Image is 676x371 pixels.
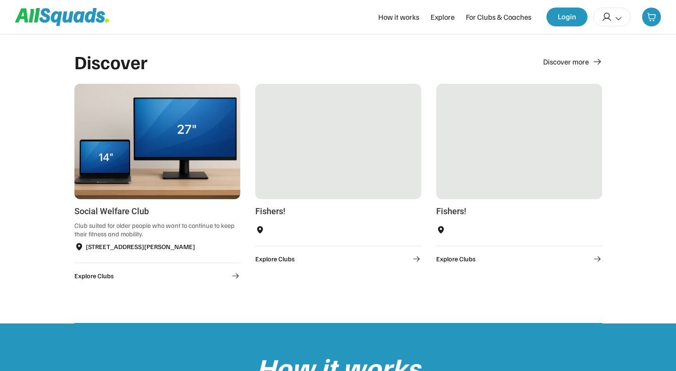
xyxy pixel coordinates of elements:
[74,271,114,281] div: Explore Clubs
[255,205,421,218] div: Fishers!
[74,221,240,238] div: Club suited for older people who want to continue to keep their fitness and mobility.
[431,11,455,23] div: Explore
[466,11,531,23] div: For Clubs & Coaches
[647,12,656,22] img: shopping-cart-01%20%281%29.svg
[74,205,240,218] div: Social Welfare Club
[86,242,195,251] div: [STREET_ADDRESS][PERSON_NAME]
[436,205,602,218] div: Fishers!
[436,254,475,264] div: Explore Clubs
[74,51,148,73] div: Discover
[378,11,419,23] div: How it works
[543,56,589,67] div: Discover more
[255,254,294,264] div: Explore Clubs
[546,8,587,26] button: Login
